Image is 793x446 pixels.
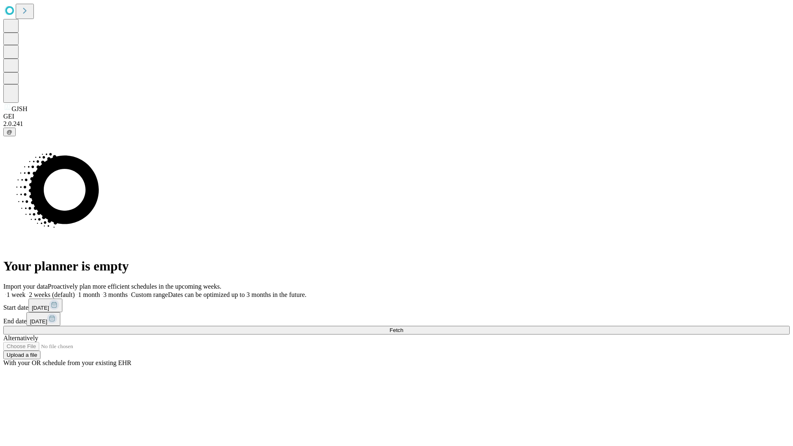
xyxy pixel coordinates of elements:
span: 1 month [78,291,100,298]
span: Alternatively [3,334,38,342]
span: @ [7,129,12,135]
span: GJSH [12,105,27,112]
span: Fetch [389,327,403,333]
div: Start date [3,299,790,312]
span: With your OR schedule from your existing EHR [3,359,131,366]
button: [DATE] [28,299,62,312]
span: Import your data [3,283,48,290]
div: GEI [3,113,790,120]
button: Upload a file [3,351,40,359]
span: 3 months [103,291,128,298]
div: End date [3,312,790,326]
h1: Your planner is empty [3,259,790,274]
span: Proactively plan more efficient schedules in the upcoming weeks. [48,283,221,290]
span: Dates can be optimized up to 3 months in the future. [168,291,306,298]
button: [DATE] [26,312,60,326]
span: 2 weeks (default) [29,291,75,298]
span: [DATE] [30,318,47,325]
button: Fetch [3,326,790,334]
span: [DATE] [32,305,49,311]
div: 2.0.241 [3,120,790,128]
span: Custom range [131,291,168,298]
span: 1 week [7,291,26,298]
button: @ [3,128,16,136]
